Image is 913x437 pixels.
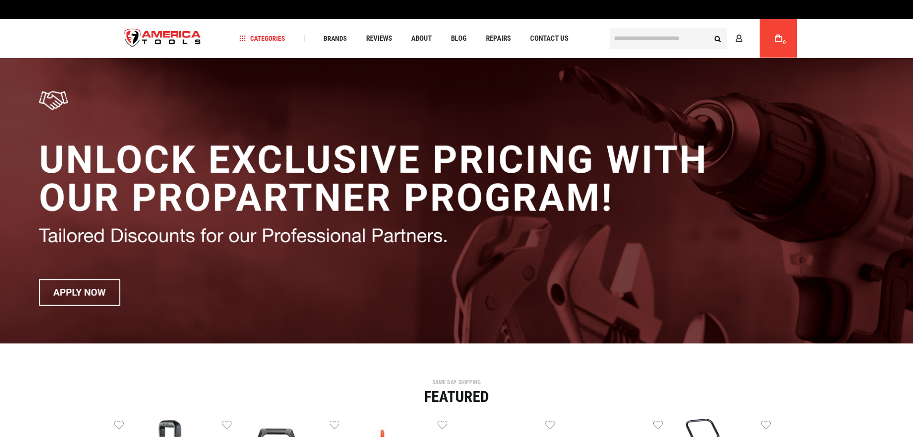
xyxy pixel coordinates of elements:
span: About [411,35,432,42]
img: America Tools [116,21,209,57]
a: Reviews [362,32,396,45]
span: Blog [451,35,467,42]
span: Repairs [486,35,511,42]
button: Search [709,29,727,47]
a: 0 [769,19,787,58]
span: Reviews [366,35,392,42]
a: Categories [235,32,289,45]
a: Contact Us [526,32,573,45]
a: About [407,32,436,45]
span: 0 [783,40,786,45]
span: Categories [239,35,285,42]
a: Repairs [482,32,515,45]
div: Featured [114,389,799,404]
a: Brands [319,32,351,45]
div: SAME DAY SHIPPING [114,379,799,385]
span: Brands [324,35,347,42]
a: store logo [116,21,209,57]
a: Blog [447,32,471,45]
span: Contact Us [530,35,568,42]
